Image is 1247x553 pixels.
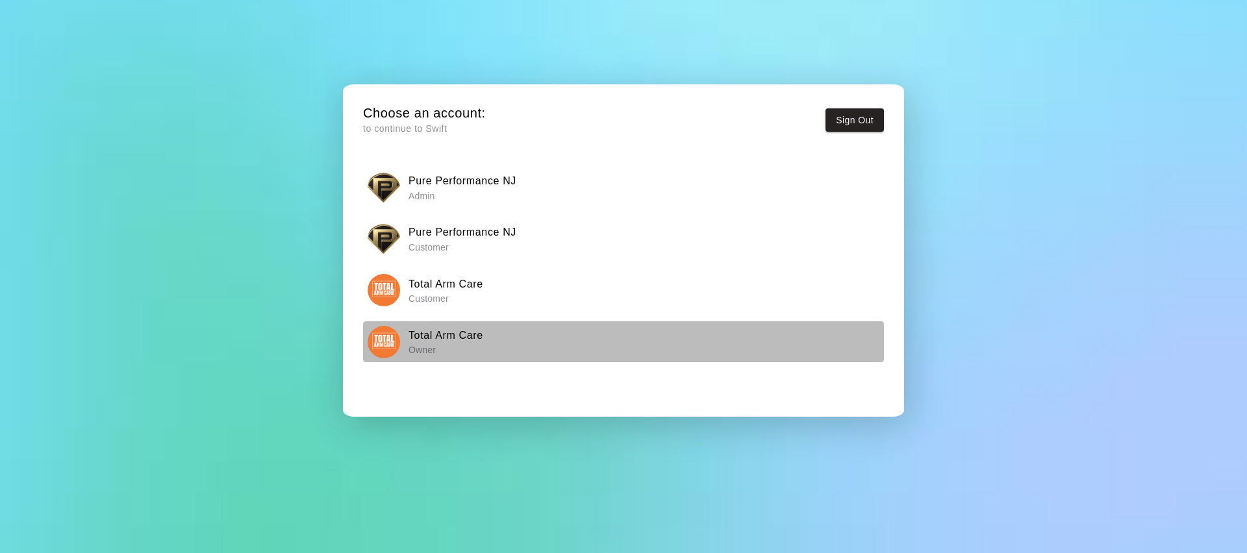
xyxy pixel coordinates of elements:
[409,224,516,241] h6: Pure Performance NJ
[368,223,400,255] img: Pure Performance NJ
[363,122,486,136] p: to continue to Swift
[409,327,483,344] h6: Total Arm Care
[368,274,400,306] img: Total Arm Care
[363,270,884,311] button: Total Arm CareTotal Arm Care Customer
[368,171,400,204] img: Pure Performance NJ
[363,321,884,362] button: Total Arm CareTotal Arm Care Owner
[363,104,486,122] h5: Choose an account:
[368,326,400,358] img: Total Arm Care
[363,218,884,259] button: Pure Performance NJPure Performance NJ Customer
[409,276,483,293] h6: Total Arm Care
[409,343,483,356] p: Owner
[409,190,516,203] p: Admin
[409,173,516,190] h6: Pure Performance NJ
[363,167,884,208] button: Pure Performance NJPure Performance NJ Admin
[825,108,884,132] button: Sign Out
[409,241,516,254] p: Customer
[409,292,483,305] p: Customer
